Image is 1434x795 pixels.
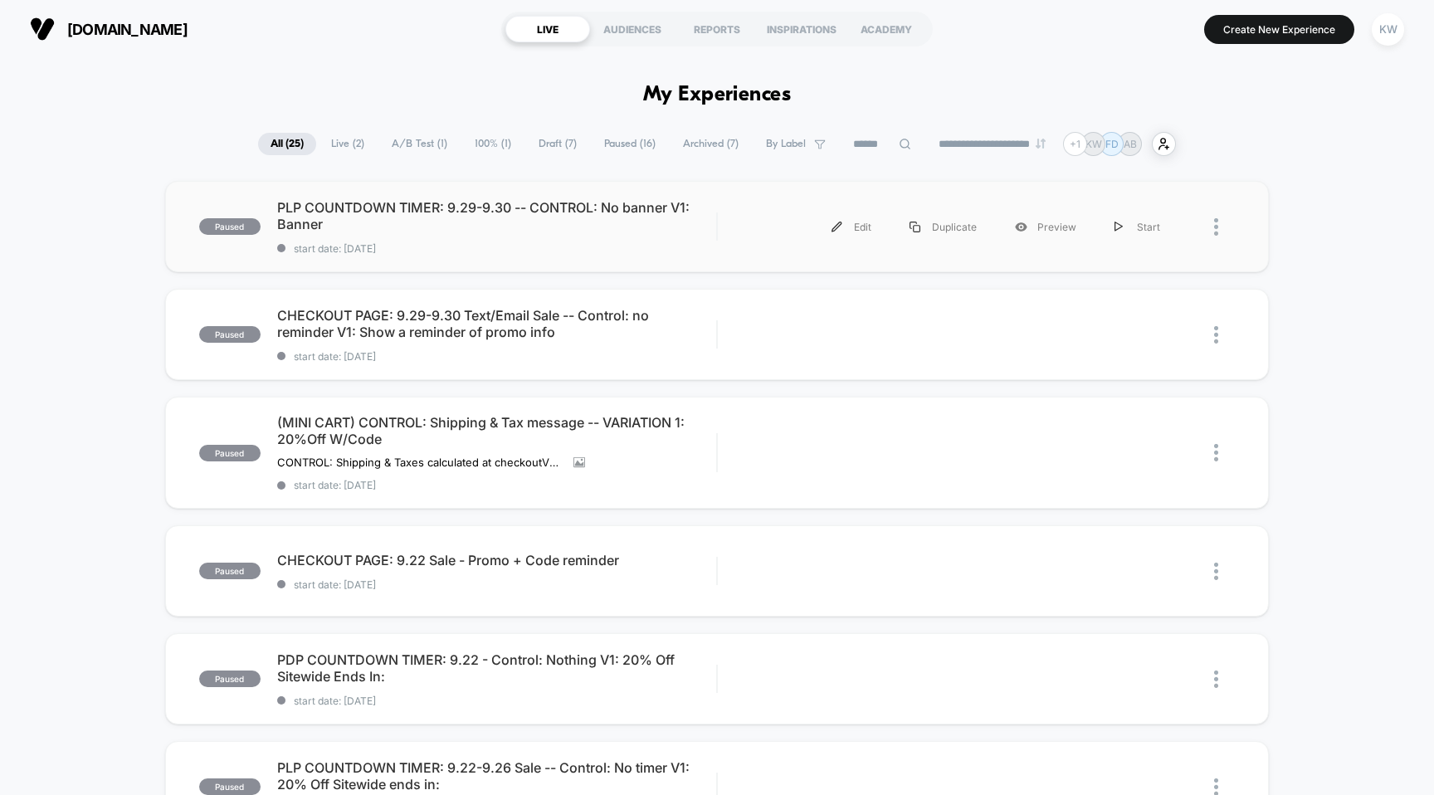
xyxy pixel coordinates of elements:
[910,222,920,232] img: menu
[277,199,717,232] span: PLP COUNTDOWN TIMER: 9.29-9.30 -- CONTROL: No banner V1: Banner
[1095,208,1179,246] div: Start
[832,222,842,232] img: menu
[199,563,261,579] span: paused
[277,651,717,685] span: PDP COUNTDOWN TIMER: 9.22 - Control: Nothing V1: 20% Off Sitewide Ends In:
[1115,222,1123,232] img: menu
[890,208,996,246] div: Duplicate
[1214,326,1218,344] img: close
[277,479,717,491] span: start date: [DATE]
[1204,15,1354,44] button: Create New Experience
[1036,139,1046,149] img: end
[277,307,717,340] span: CHECKOUT PAGE: 9.29-9.30 Text/Email Sale -- Control: no reminder V1: Show a reminder of promo info
[671,133,751,155] span: Archived ( 7 )
[199,445,261,461] span: paused
[592,133,668,155] span: Paused ( 16 )
[996,208,1095,246] div: Preview
[30,17,55,41] img: Visually logo
[277,578,717,591] span: start date: [DATE]
[766,138,806,150] span: By Label
[1214,444,1218,461] img: close
[1105,138,1119,150] p: FD
[199,326,261,343] span: paused
[1372,13,1404,46] div: KW
[1085,138,1102,150] p: KW
[379,133,460,155] span: A/B Test ( 1 )
[1063,132,1087,156] div: + 1
[1214,218,1218,236] img: close
[277,552,717,568] span: CHECKOUT PAGE: 9.22 Sale - Promo + Code reminder
[67,21,188,38] span: [DOMAIN_NAME]
[1214,671,1218,688] img: close
[277,414,717,447] span: (MINI CART) CONTROL: Shipping & Tax message -- VARIATION 1: 20%Off W/Code
[812,208,890,246] div: Edit
[199,218,261,235] span: paused
[462,133,524,155] span: 100% ( 1 )
[277,456,561,469] span: CONTROL: Shipping & Taxes calculated at checkoutVSVARIATION 1: 20% Off Sitewide | Use Code: 20FAL...
[643,83,792,107] h1: My Experiences
[277,242,717,255] span: start date: [DATE]
[1214,563,1218,580] img: close
[277,695,717,707] span: start date: [DATE]
[505,16,590,42] div: LIVE
[675,16,759,42] div: REPORTS
[844,16,929,42] div: ACADEMY
[1367,12,1409,46] button: KW
[759,16,844,42] div: INSPIRATIONS
[199,778,261,795] span: paused
[258,133,316,155] span: All ( 25 )
[25,16,193,42] button: [DOMAIN_NAME]
[590,16,675,42] div: AUDIENCES
[199,671,261,687] span: paused
[277,350,717,363] span: start date: [DATE]
[526,133,589,155] span: Draft ( 7 )
[277,759,717,793] span: PLP COUNTDOWN TIMER: 9.22-9.26 Sale -- Control: No timer V1: 20% Off Sitewide ends in:
[319,133,377,155] span: Live ( 2 )
[1124,138,1137,150] p: AB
